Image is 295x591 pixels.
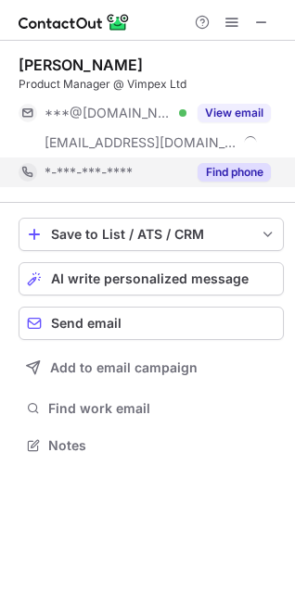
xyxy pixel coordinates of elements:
[51,271,249,286] span: AI write personalized message
[50,360,198,375] span: Add to email campaign
[48,437,276,454] span: Notes
[45,134,237,151] span: [EMAIL_ADDRESS][DOMAIN_NAME]
[19,262,284,295] button: AI write personalized message
[48,400,276,417] span: Find work email
[19,11,130,33] img: ContactOut v5.3.10
[19,56,143,74] div: [PERSON_NAME]
[19,218,284,251] button: save-profile-one-click
[19,351,284,384] button: Add to email campaign
[198,163,271,182] button: Reveal Button
[45,105,173,121] span: ***@[DOMAIN_NAME]
[51,227,251,242] div: Save to List / ATS / CRM
[19,433,284,459] button: Notes
[19,76,284,93] div: Product Manager @ Vimpex Ltd
[19,396,284,421] button: Find work email
[51,316,122,331] span: Send email
[198,104,271,122] button: Reveal Button
[19,307,284,340] button: Send email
